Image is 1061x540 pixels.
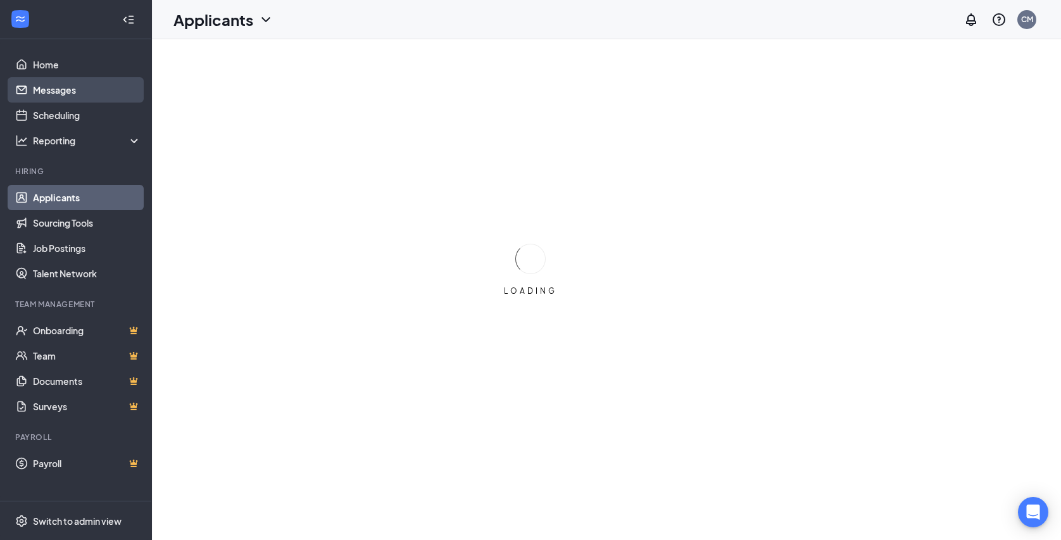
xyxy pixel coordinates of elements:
[33,394,141,419] a: SurveysCrown
[499,286,562,296] div: LOADING
[33,77,141,103] a: Messages
[14,13,27,25] svg: WorkstreamLogo
[33,235,141,261] a: Job Postings
[33,261,141,286] a: Talent Network
[33,210,141,235] a: Sourcing Tools
[1018,497,1048,527] div: Open Intercom Messenger
[15,166,139,177] div: Hiring
[33,318,141,343] a: OnboardingCrown
[33,368,141,394] a: DocumentsCrown
[991,12,1007,27] svg: QuestionInfo
[15,432,139,443] div: Payroll
[33,451,141,476] a: PayrollCrown
[964,12,979,27] svg: Notifications
[33,185,141,210] a: Applicants
[15,515,28,527] svg: Settings
[15,134,28,147] svg: Analysis
[15,299,139,310] div: Team Management
[33,103,141,128] a: Scheduling
[33,52,141,77] a: Home
[258,12,273,27] svg: ChevronDown
[33,134,142,147] div: Reporting
[33,343,141,368] a: TeamCrown
[1021,14,1033,25] div: CM
[33,515,122,527] div: Switch to admin view
[122,13,135,26] svg: Collapse
[173,9,253,30] h1: Applicants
